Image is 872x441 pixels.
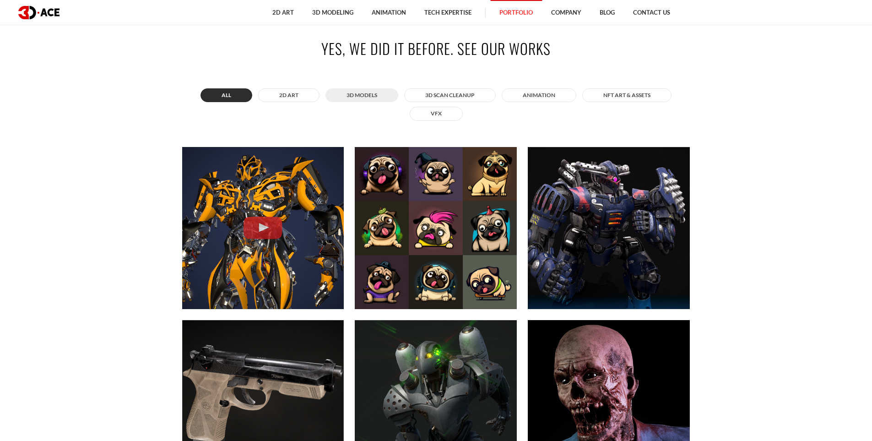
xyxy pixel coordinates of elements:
img: logo dark [18,6,60,19]
button: ANIMATION [502,88,576,102]
button: 3D Scan Cleanup [404,88,496,102]
button: 2D ART [258,88,320,102]
a: Bumblebee Bumblebee [177,142,350,315]
button: 3D MODELS [325,88,398,102]
h2: Yes, we did it before. See our works [182,38,690,59]
a: Pugs 2D NFT Collection [349,142,522,315]
button: NFT art & assets [582,88,672,102]
button: VFX [410,107,463,120]
a: Guardian [522,142,695,315]
button: All [200,88,252,102]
